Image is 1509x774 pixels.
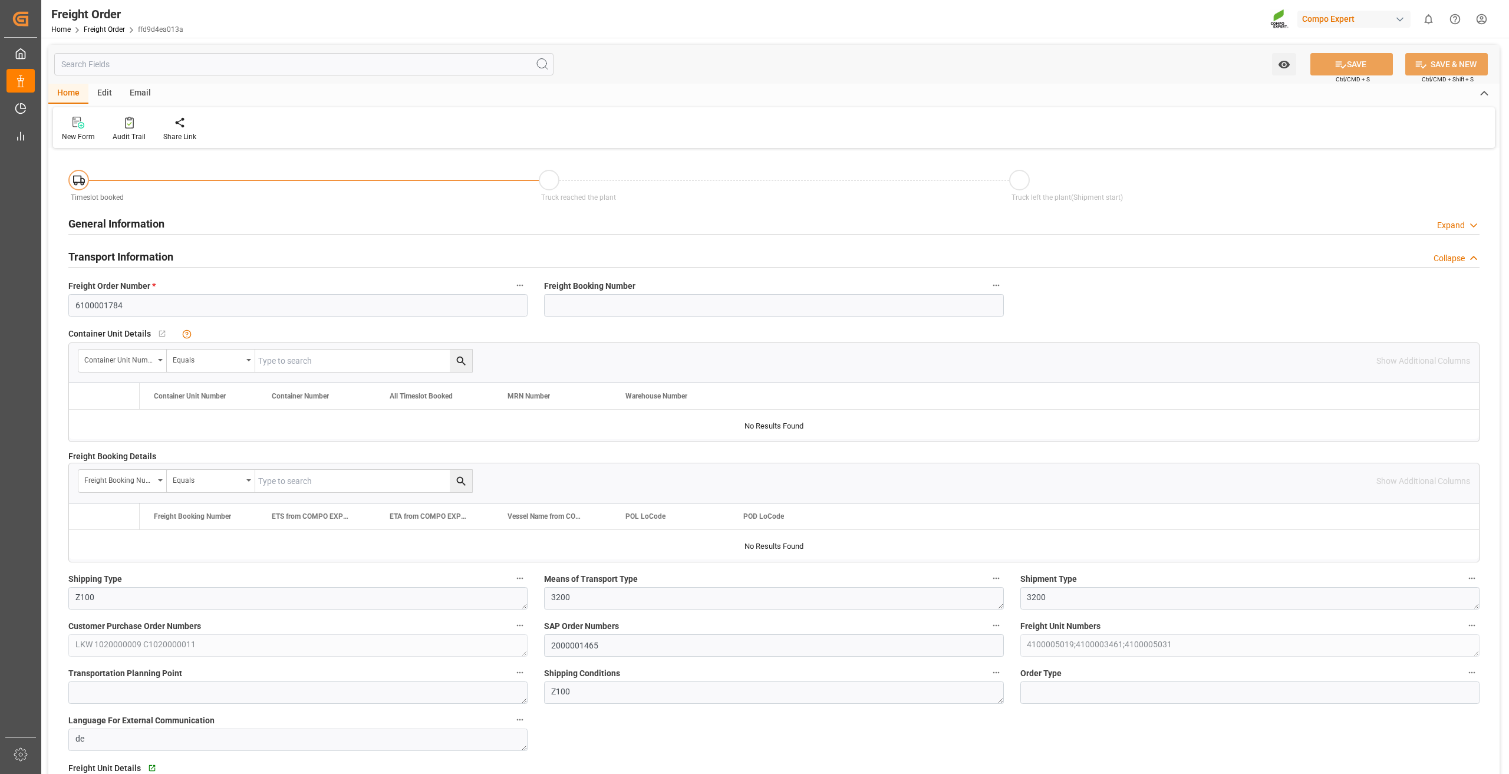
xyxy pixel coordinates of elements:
[68,714,215,727] span: Language For External Communication
[1272,53,1296,75] button: open menu
[163,131,196,142] div: Share Link
[1297,8,1415,30] button: Compo Expert
[68,667,182,680] span: Transportation Planning Point
[51,5,183,23] div: Freight Order
[121,84,160,104] div: Email
[512,618,528,633] button: Customer Purchase Order Numbers
[154,392,226,400] span: Container Unit Number
[512,571,528,586] button: Shipping Type
[71,193,124,202] span: Timeslot booked
[390,512,469,521] span: ETA from COMPO EXPERT
[544,620,619,633] span: SAP Order Numbers
[78,350,167,372] button: open menu
[512,665,528,680] button: Transportation Planning Point
[1297,11,1411,28] div: Compo Expert
[68,729,528,751] textarea: de
[544,573,638,585] span: Means of Transport Type
[173,352,242,365] div: Equals
[78,470,167,492] button: open menu
[508,392,550,400] span: MRN Number
[625,512,665,521] span: POL LoCode
[1405,53,1488,75] button: SAVE & NEW
[1020,667,1062,680] span: Order Type
[1464,665,1480,680] button: Order Type
[113,131,146,142] div: Audit Trail
[167,470,255,492] button: open menu
[544,587,1003,610] textarea: 3200
[450,350,472,372] button: search button
[68,620,201,633] span: Customer Purchase Order Numbers
[544,681,1003,704] textarea: Z100
[989,665,1004,680] button: Shipping Conditions
[68,249,173,265] h2: Transport Information
[167,350,255,372] button: open menu
[154,512,231,521] span: Freight Booking Number
[62,131,95,142] div: New Form
[68,216,164,232] h2: General Information
[1442,6,1468,32] button: Help Center
[51,25,71,34] a: Home
[68,587,528,610] textarea: Z100
[390,392,453,400] span: All Timeslot Booked
[272,392,329,400] span: Container Number
[68,634,528,657] textarea: LKW 1020000009 C1020000011
[1012,193,1123,202] span: Truck left the plant(Shipment start)
[84,352,154,365] div: Container Unit Number
[544,667,620,680] span: Shipping Conditions
[84,472,154,486] div: Freight Booking Number
[84,25,125,34] a: Freight Order
[88,84,121,104] div: Edit
[989,278,1004,293] button: Freight Booking Number
[68,328,151,340] span: Container Unit Details
[512,278,528,293] button: Freight Order Number *
[1020,634,1480,657] textarea: 4100005019;4100003461;4100005031
[508,512,587,521] span: Vessel Name from COMPO EXPERT
[1020,587,1480,610] textarea: 3200
[1020,573,1077,585] span: Shipment Type
[1336,75,1370,84] span: Ctrl/CMD + S
[625,392,687,400] span: Warehouse Number
[544,280,635,292] span: Freight Booking Number
[512,712,528,727] button: Language For External Communication
[743,512,784,521] span: POD LoCode
[541,193,616,202] span: Truck reached the plant
[68,280,156,292] span: Freight Order Number
[255,470,472,492] input: Type to search
[255,350,472,372] input: Type to search
[989,571,1004,586] button: Means of Transport Type
[1270,9,1289,29] img: Screenshot%202023-09-29%20at%2010.02.21.png_1712312052.png
[48,84,88,104] div: Home
[173,472,242,486] div: Equals
[1464,618,1480,633] button: Freight Unit Numbers
[68,573,122,585] span: Shipping Type
[54,53,553,75] input: Search Fields
[450,470,472,492] button: search button
[272,512,351,521] span: ETS from COMPO EXPERT
[1422,75,1474,84] span: Ctrl/CMD + Shift + S
[1464,571,1480,586] button: Shipment Type
[1415,6,1442,32] button: show 0 new notifications
[1434,252,1465,265] div: Collapse
[989,618,1004,633] button: SAP Order Numbers
[1310,53,1393,75] button: SAVE
[1437,219,1465,232] div: Expand
[1020,620,1101,633] span: Freight Unit Numbers
[68,450,156,463] span: Freight Booking Details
